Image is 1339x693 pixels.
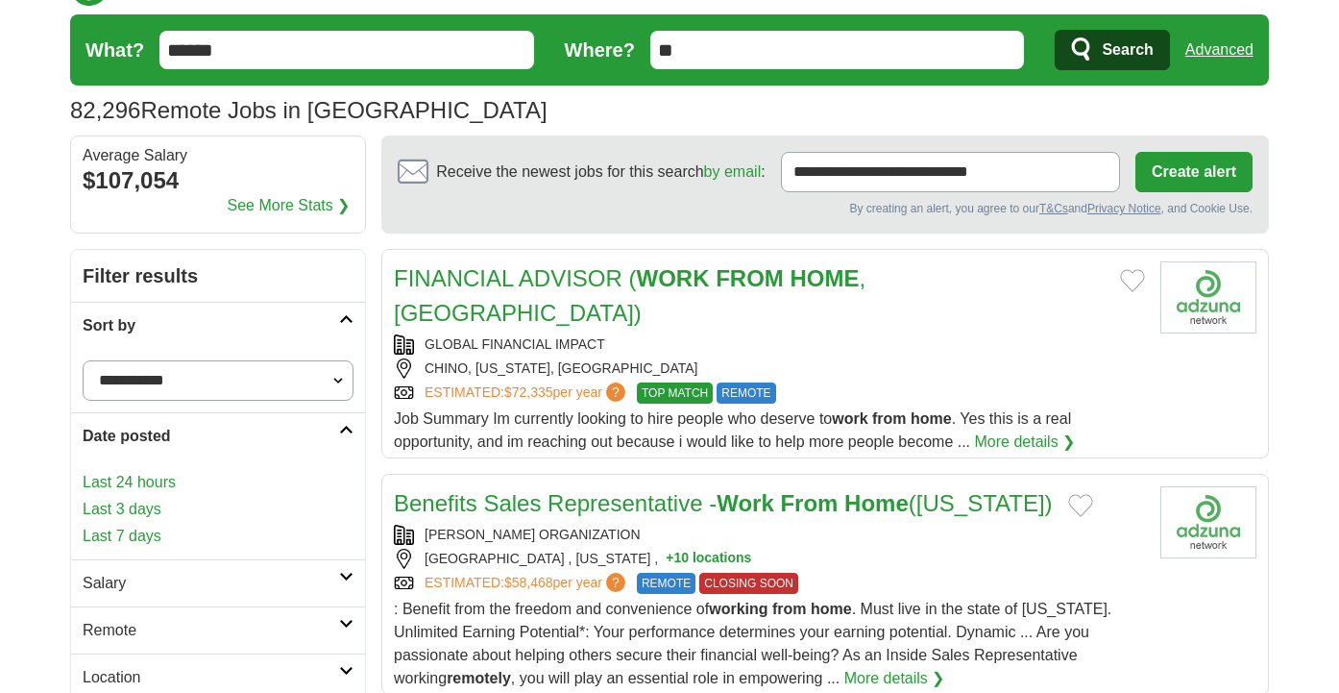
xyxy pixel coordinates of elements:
[872,410,907,427] strong: from
[709,601,767,617] strong: working
[71,559,365,606] a: Salary
[71,412,365,459] a: Date posted
[394,601,1111,686] span: : Benefit from the freedom and convenience of . Must live in the state of [US_STATE]. Unlimited E...
[844,667,945,690] a: More details ❯
[790,265,859,291] strong: HOME
[832,410,867,427] strong: work
[394,549,1145,569] div: [GEOGRAPHIC_DATA] , [US_STATE] ,
[447,670,511,686] strong: remotely
[717,383,775,404] span: REMOTE
[704,163,762,180] a: by email
[1160,486,1256,558] img: Company logo
[1039,202,1068,215] a: T&Cs
[637,383,713,404] span: TOP MATCH
[83,425,339,448] h2: Date posted
[1120,269,1145,292] button: Add to favorite jobs
[70,93,140,128] span: 82,296
[436,161,765,184] span: Receive the newest jobs for this search :
[1055,30,1169,70] button: Search
[228,194,351,217] a: See More Stats ❯
[606,383,625,402] span: ?
[83,572,339,595] h2: Salary
[666,549,673,569] span: +
[1087,202,1161,215] a: Privacy Notice
[1135,152,1253,192] button: Create alert
[975,431,1076,454] a: More details ❯
[504,575,553,590] span: $58,468
[394,265,865,326] a: FINANCIAL ADVISOR (WORK FROM HOME, [GEOGRAPHIC_DATA])
[394,525,1145,545] div: [PERSON_NAME] ORGANIZATION
[83,148,353,163] div: Average Salary
[83,498,353,521] a: Last 3 days
[565,36,635,64] label: Where?
[666,549,751,569] button: +10 locations
[394,410,1071,450] span: Job Summary Im currently looking to hire people who deserve to . Yes this is a real opportunity, ...
[83,471,353,494] a: Last 24 hours
[606,573,625,592] span: ?
[1185,31,1254,69] a: Advanced
[699,573,798,594] span: CLOSING SOON
[83,666,339,689] h2: Location
[717,490,774,516] strong: Work
[394,359,1145,379] div: CHINO, [US_STATE], [GEOGRAPHIC_DATA]
[425,573,629,594] a: ESTIMATED:$58,468per year?
[83,525,353,548] a: Last 7 days
[1068,494,1093,517] button: Add to favorite jobs
[71,250,365,302] h2: Filter results
[83,314,339,337] h2: Sort by
[85,36,144,64] label: What?
[504,384,553,400] span: $72,335
[394,334,1145,355] div: GLOBAL FINANCIAL IMPACT
[637,265,710,291] strong: WORK
[71,606,365,654] a: Remote
[637,573,695,594] span: REMOTE
[394,490,1053,516] a: Benefits Sales Representative -Work From Home([US_STATE])
[716,265,784,291] strong: FROM
[83,619,339,642] h2: Remote
[425,383,629,404] a: ESTIMATED:$72,335per year?
[1102,31,1153,69] span: Search
[780,490,838,516] strong: From
[398,200,1253,217] div: By creating an alert, you agree to our and , and Cookie Use.
[1160,261,1256,334] img: Company logo
[83,163,353,198] div: $107,054
[911,410,952,427] strong: home
[772,601,807,617] strong: from
[70,97,548,123] h1: Remote Jobs in [GEOGRAPHIC_DATA]
[71,302,365,349] a: Sort by
[844,490,909,516] strong: Home
[811,601,852,617] strong: home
